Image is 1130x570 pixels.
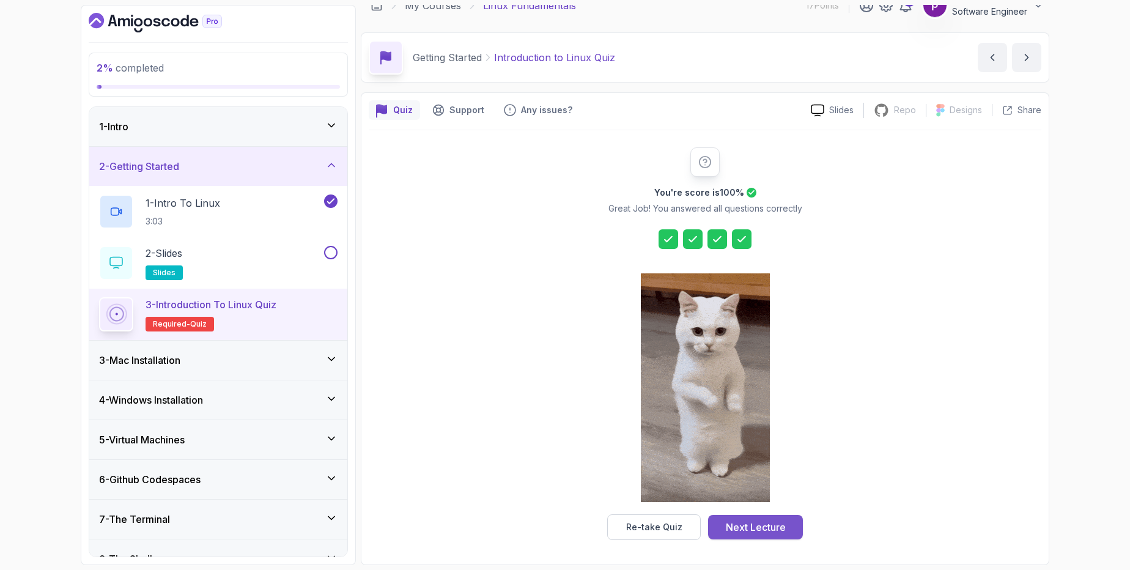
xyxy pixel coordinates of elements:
p: Designs [950,104,982,116]
button: 3-Mac Installation [89,341,347,380]
h3: 5 - Virtual Machines [99,432,185,447]
span: slides [153,268,175,278]
p: Quiz [393,104,413,116]
button: 3-Introduction to Linux QuizRequired-quiz [99,297,338,331]
a: Slides [801,104,863,117]
h3: 2 - Getting Started [99,159,179,174]
span: completed [97,62,164,74]
h3: 3 - Mac Installation [99,353,180,368]
span: 2 % [97,62,113,74]
button: Feedback button [497,100,580,120]
button: quiz button [369,100,420,120]
h3: 1 - Intro [99,119,128,134]
p: 1 - Intro To Linux [146,196,220,210]
button: 2-Getting Started [89,147,347,186]
span: Required- [153,319,190,329]
button: 4-Windows Installation [89,380,347,420]
button: 6-Github Codespaces [89,460,347,499]
p: Share [1017,104,1041,116]
img: cool-cat [641,273,770,502]
button: 2-Slidesslides [99,246,338,280]
p: 3:03 [146,215,220,228]
p: 2 - Slides [146,246,182,261]
p: Any issues? [521,104,572,116]
button: 7-The Terminal [89,500,347,539]
p: Great Job! You answered all questions correctly [608,202,802,215]
h3: 7 - The Terminal [99,512,170,527]
p: Support [449,104,484,116]
h3: 4 - Windows Installation [99,393,203,407]
a: Dashboard [89,13,250,32]
button: Re-take Quiz [607,514,701,540]
p: 3 - Introduction to Linux Quiz [146,297,276,312]
button: Share [992,104,1041,116]
p: Repo [894,104,916,116]
h2: You're score is 100 % [654,187,744,199]
button: 1-Intro To Linux3:03 [99,194,338,229]
div: Re-take Quiz [626,521,682,533]
button: 5-Virtual Machines [89,420,347,459]
p: Getting Started [413,50,482,65]
button: previous content [978,43,1007,72]
p: Introduction to Linux Quiz [494,50,615,65]
button: 1-Intro [89,107,347,146]
span: quiz [190,319,207,329]
p: Software Engineer [952,6,1027,18]
h3: 6 - Github Codespaces [99,472,201,487]
button: Support button [425,100,492,120]
button: Next Lecture [708,515,803,539]
h3: 8 - The Shell [99,552,152,566]
div: Next Lecture [726,520,786,535]
p: Slides [829,104,854,116]
button: next content [1012,43,1041,72]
